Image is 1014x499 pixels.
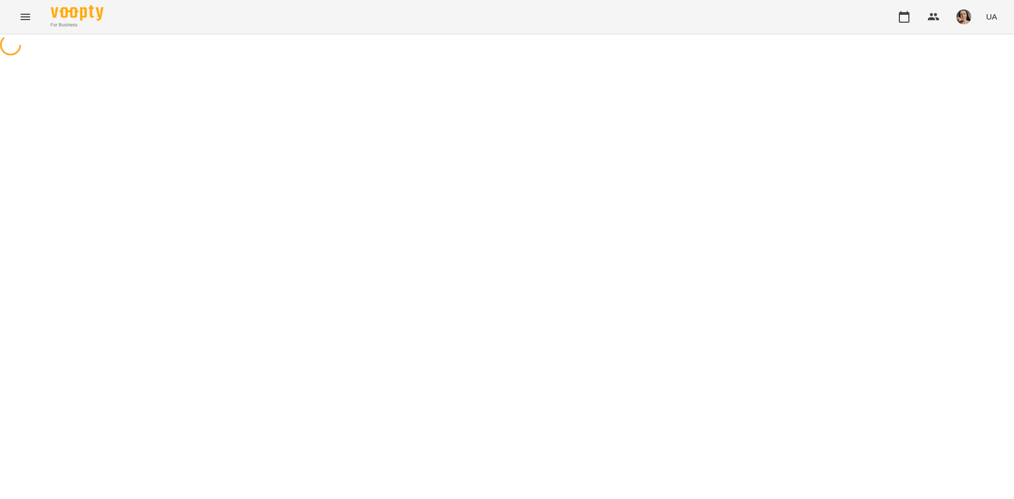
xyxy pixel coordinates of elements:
img: Voopty Logo [51,5,104,21]
span: UA [986,11,997,22]
img: aaa0aa5797c5ce11638e7aad685b53dd.jpeg [956,10,971,24]
span: For Business [51,22,104,29]
button: Menu [13,4,38,30]
button: UA [982,7,1001,26]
